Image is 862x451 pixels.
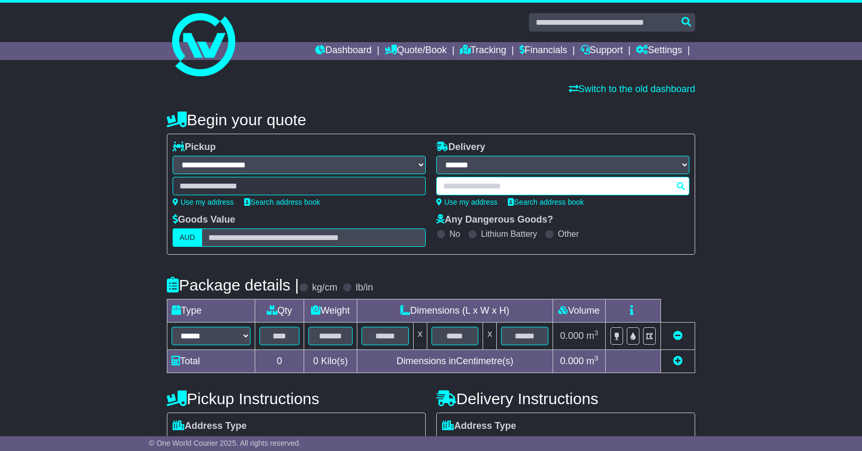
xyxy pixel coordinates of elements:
a: Use my address [173,198,234,206]
a: Financials [519,42,567,60]
a: Dashboard [315,42,372,60]
label: No [449,229,460,239]
a: Settings [636,42,682,60]
td: Volume [553,299,605,323]
h4: Pickup Instructions [167,390,426,407]
span: m [586,356,598,366]
span: 0.000 [560,330,584,341]
label: Lithium Battery [481,229,537,239]
span: Commercial [234,435,289,451]
label: AUD [173,228,202,247]
td: Dimensions (L x W x H) [357,299,553,323]
a: Add new item [673,356,683,366]
label: Other [558,229,579,239]
label: Address Type [442,420,516,432]
td: Weight [304,299,357,323]
a: Support [580,42,623,60]
a: Tracking [460,42,506,60]
span: Air & Sea Depot [569,435,640,451]
a: Search address book [244,198,320,206]
label: Pickup [173,142,216,153]
label: Delivery [436,142,485,153]
td: Dimensions in Centimetre(s) [357,350,553,373]
h4: Begin your quote [167,111,695,128]
td: Type [167,299,255,323]
span: 0 [313,356,318,366]
span: Air & Sea Depot [300,435,371,451]
a: Search address book [508,198,584,206]
sup: 3 [594,329,598,337]
sup: 3 [594,354,598,362]
label: Goods Value [173,214,235,226]
td: Kilo(s) [304,350,357,373]
span: © One World Courier 2025. All rights reserved. [149,439,301,447]
span: Commercial [504,435,558,451]
td: Qty [255,299,304,323]
label: Address Type [173,420,247,432]
td: x [483,323,497,350]
h4: Package details | [167,276,299,294]
typeahead: Please provide city [436,177,689,195]
td: Total [167,350,255,373]
h4: Delivery Instructions [436,390,695,407]
label: kg/cm [312,282,337,294]
a: Remove this item [673,330,683,341]
td: x [413,323,427,350]
a: Use my address [436,198,497,206]
span: m [586,330,598,341]
label: lb/in [356,282,373,294]
span: Residential [442,435,493,451]
span: 0.000 [560,356,584,366]
a: Quote/Book [385,42,447,60]
td: 0 [255,350,304,373]
a: Switch to the old dashboard [569,84,695,94]
label: Any Dangerous Goods? [436,214,553,226]
span: Residential [173,435,224,451]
